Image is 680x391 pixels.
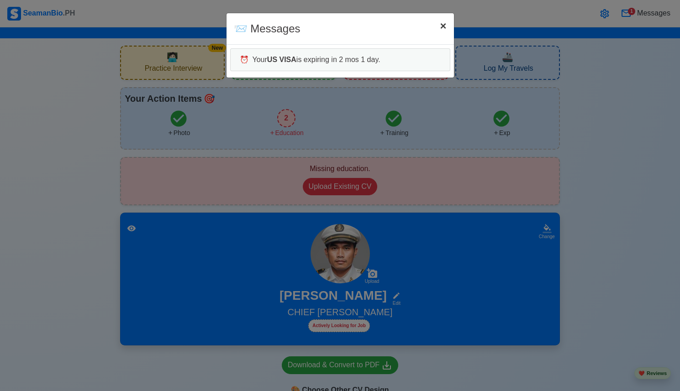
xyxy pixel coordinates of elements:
span: messages [234,22,248,35]
span: ⏰ [240,56,249,63]
div: Messages [234,21,300,37]
b: US VISA [267,56,296,63]
div: Your is expiring in 2 mos 1 day. [230,48,450,71]
span: × [440,20,446,32]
